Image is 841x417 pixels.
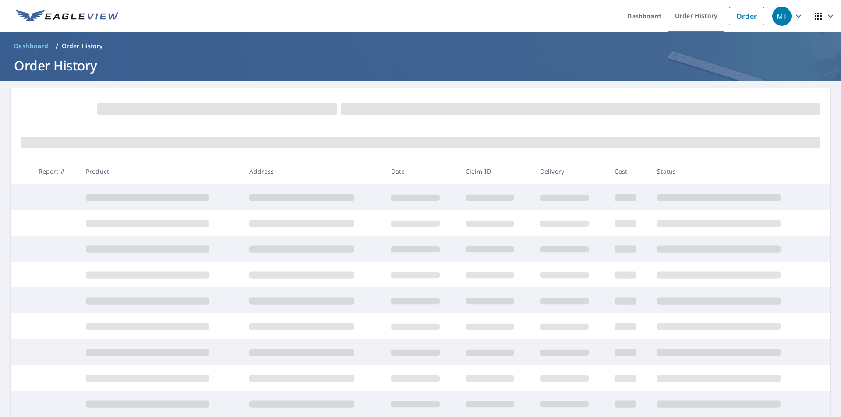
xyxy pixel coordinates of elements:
[16,10,119,23] img: EV Logo
[11,39,52,53] a: Dashboard
[459,158,533,184] th: Claim ID
[242,158,384,184] th: Address
[650,158,814,184] th: Status
[56,41,58,51] li: /
[11,39,830,53] nav: breadcrumb
[384,158,459,184] th: Date
[11,56,830,74] h1: Order History
[533,158,608,184] th: Delivery
[608,158,650,184] th: Cost
[62,42,103,50] p: Order History
[772,7,792,26] div: MT
[729,7,764,25] a: Order
[79,158,242,184] th: Product
[14,42,49,50] span: Dashboard
[32,158,79,184] th: Report #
